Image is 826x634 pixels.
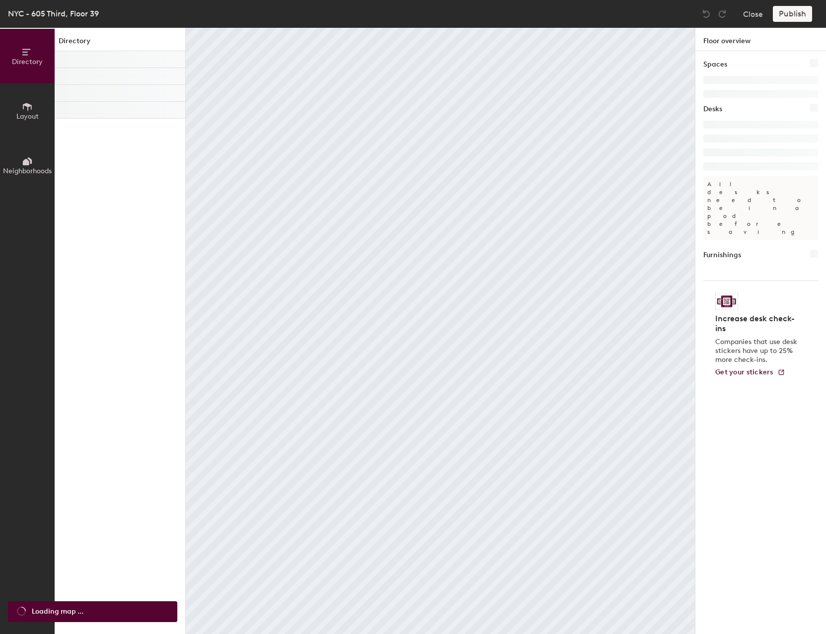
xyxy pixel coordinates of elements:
[55,36,185,51] h1: Directory
[715,368,785,377] a: Get your stickers
[16,112,39,121] span: Layout
[703,59,727,70] h1: Spaces
[717,9,727,19] img: Redo
[32,606,83,617] span: Loading map ...
[743,6,763,22] button: Close
[3,167,52,175] span: Neighborhoods
[715,338,800,364] p: Companies that use desk stickers have up to 25% more check-ins.
[186,28,695,634] canvas: Map
[12,58,43,66] span: Directory
[701,9,711,19] img: Undo
[715,368,773,376] span: Get your stickers
[703,250,741,261] h1: Furnishings
[715,314,800,334] h4: Increase desk check-ins
[695,28,826,51] h1: Floor overview
[703,104,722,115] h1: Desks
[8,7,99,20] div: NYC - 605 Third, Floor 39
[715,293,738,310] img: Sticker logo
[703,176,818,240] p: All desks need to be in a pod before saving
